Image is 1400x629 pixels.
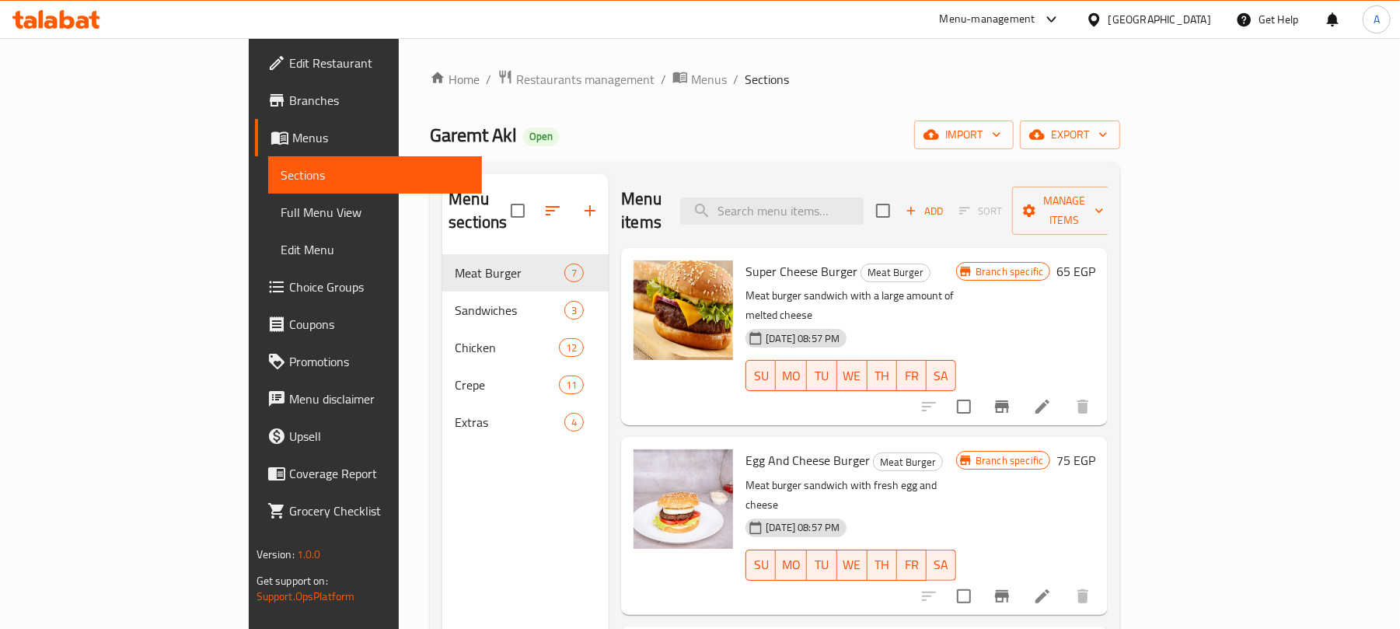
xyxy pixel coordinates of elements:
[455,264,564,282] span: Meat Burger
[927,125,1001,145] span: import
[621,187,662,234] h2: Menu items
[268,194,483,231] a: Full Menu View
[874,365,891,387] span: TH
[983,578,1021,615] button: Branch-specific-item
[813,365,830,387] span: TU
[969,264,1049,279] span: Branch specific
[680,197,864,225] input: search
[861,264,930,281] span: Meat Burger
[897,550,927,581] button: FR
[516,70,655,89] span: Restaurants management
[940,10,1035,29] div: Menu-management
[903,365,920,387] span: FR
[455,338,559,357] span: Chicken
[927,360,956,391] button: SA
[745,360,776,391] button: SU
[969,453,1049,468] span: Branch specific
[289,464,470,483] span: Coverage Report
[564,413,584,432] div: items
[289,91,470,110] span: Branches
[430,69,1120,89] nav: breadcrumb
[837,360,868,391] button: WE
[442,248,609,447] nav: Menu sections
[661,70,666,89] li: /
[745,476,956,515] p: Meat burger sandwich with fresh egg and cheese
[565,415,583,430] span: 4
[634,260,733,360] img: Super Cheese Burger
[268,156,483,194] a: Sections
[776,360,807,391] button: MO
[1032,125,1108,145] span: export
[843,365,861,387] span: WE
[813,554,830,576] span: TU
[843,554,861,576] span: WE
[745,70,789,89] span: Sections
[281,240,470,259] span: Edit Menu
[903,202,945,220] span: Add
[455,413,564,432] span: Extras
[442,254,609,292] div: Meat Burger7
[897,360,927,391] button: FR
[983,388,1021,425] button: Branch-specific-item
[874,554,891,576] span: TH
[903,554,920,576] span: FR
[807,360,836,391] button: TU
[571,192,609,229] button: Add section
[782,554,801,576] span: MO
[1064,578,1101,615] button: delete
[868,360,897,391] button: TH
[1012,187,1116,235] button: Manage items
[899,199,949,223] span: Add item
[297,544,321,564] span: 1.0.0
[1025,191,1104,230] span: Manage items
[559,376,584,394] div: items
[255,418,483,455] a: Upsell
[691,70,727,89] span: Menus
[1020,121,1120,149] button: export
[289,278,470,296] span: Choice Groups
[255,82,483,119] a: Branches
[899,199,949,223] button: Add
[289,315,470,334] span: Coupons
[255,380,483,418] a: Menu disclaimer
[745,286,956,325] p: Meat burger sandwich with a large amount of melted cheese
[752,554,770,576] span: SU
[933,554,950,576] span: SA
[442,366,609,404] div: Crepe11
[745,550,776,581] button: SU
[933,365,950,387] span: SA
[281,203,470,222] span: Full Menu View
[268,231,483,268] a: Edit Menu
[565,266,583,281] span: 7
[776,550,807,581] button: MO
[564,301,584,320] div: items
[257,586,355,606] a: Support.OpsPlatform
[289,427,470,446] span: Upsell
[442,292,609,329] div: Sandwiches3
[752,365,770,387] span: SU
[1033,397,1052,416] a: Edit menu item
[564,264,584,282] div: items
[807,550,836,581] button: TU
[442,329,609,366] div: Chicken12
[523,128,559,146] div: Open
[874,453,942,471] span: Meat Burger
[257,544,295,564] span: Version:
[634,449,733,549] img: Egg And Cheese Burger
[948,390,980,423] span: Select to update
[255,119,483,156] a: Menus
[782,365,801,387] span: MO
[289,390,470,408] span: Menu disclaimer
[255,268,483,306] a: Choice Groups
[837,550,868,581] button: WE
[1064,388,1101,425] button: delete
[1374,11,1380,28] span: A
[1108,11,1211,28] div: [GEOGRAPHIC_DATA]
[257,571,328,591] span: Get support on:
[948,580,980,613] span: Select to update
[733,70,738,89] li: /
[289,352,470,371] span: Promotions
